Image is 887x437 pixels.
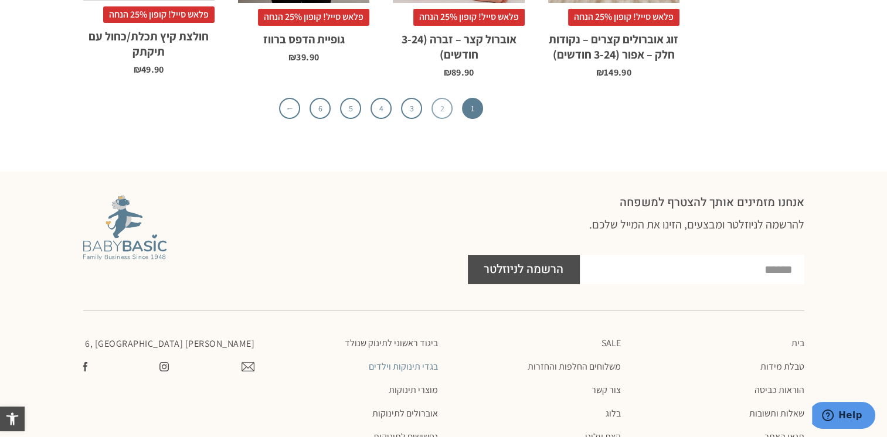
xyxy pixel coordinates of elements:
[266,408,438,419] a: אוברולים לתינוקות
[468,195,804,210] h2: אנחנו מזמינים אותך להצטרף למשפחה
[134,63,141,76] span: ₪
[568,9,679,25] span: פלאש סייל! קופון 25% הנחה
[266,361,438,373] a: בגדי תינוקות וילדים
[242,362,254,371] img: צרו קשר עם בייבי בייסיק במייל
[812,402,875,431] iframe: Opens a widget where you can chat to one of our agents
[288,51,296,63] span: ₪
[450,384,621,396] a: צור קשר
[450,361,621,373] a: משלוחים החלפות והחזרות
[279,98,300,119] a: ←
[371,98,392,119] a: 4
[266,384,438,396] a: מוצרי תינוקות
[103,6,215,23] span: פלאש סייל! קופון 25% הנחה
[462,98,483,119] span: 1
[83,23,215,59] h2: חולצת קיץ תכלת/כחול עם תיקתק
[431,98,453,119] a: 2
[83,337,255,350] p: [PERSON_NAME] 6, [GEOGRAPHIC_DATA]
[443,66,451,78] span: ₪
[633,337,804,349] a: בית
[596,66,631,78] bdi: 149.90
[443,66,474,78] bdi: 89.90
[548,26,679,62] h2: זוג אוברולים קצרים – נקודות חלק – אפור (3-24 חודשים)
[83,98,679,119] nav: עימוד מוצר
[633,361,804,373] a: טבלת מידות
[633,384,804,396] a: הוראות כביסה
[413,9,525,25] span: פלאש סייל! קופון 25% הנחה
[450,337,621,349] a: SALE
[83,195,166,260] img: Baby Basic מבית אריה בגדים לתינוקות
[340,98,361,119] a: 5
[484,255,563,284] span: הרשמה לניוזלטר
[288,51,319,63] bdi: 39.90
[393,26,524,62] h2: אוברול קצר – זברה (3-24 חודשים)
[450,408,621,419] a: בלוג
[468,216,804,249] h3: להרשמה לניוזלטר ומבצעים, הזינו את המייל שלכם.
[596,66,604,78] span: ₪
[401,98,422,119] a: 3
[258,9,369,25] span: פלאש סייל! קופון 25% הנחה
[310,98,331,119] a: 6
[468,255,580,284] button: הרשמה לניוזלטר
[238,26,369,47] h2: גופיית הדפס ברווז
[266,337,438,349] a: ביגוד ראשוני לתינוק שנולד
[83,362,87,371] img: עשו לנו לייק בפייסבוק
[134,63,164,76] bdi: 49.90
[633,408,804,419] a: שאלות ותשובות
[159,362,169,371] img: צפו בעמוד שלנו באינסטגרם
